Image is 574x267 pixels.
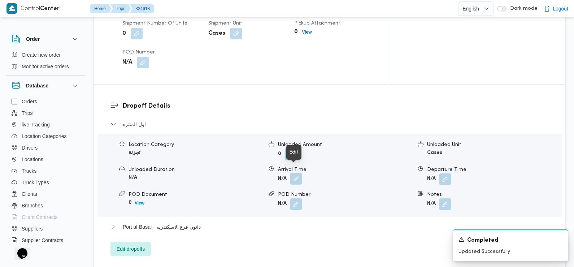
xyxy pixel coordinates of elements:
[289,148,299,157] div: Edit
[427,191,561,198] div: Notes
[123,120,146,129] span: اول المنتزه
[130,4,154,13] button: 334618
[427,176,436,181] b: N/A
[122,21,187,26] span: Shipment Number of Units
[9,107,82,119] button: Trips
[208,29,225,38] b: Cases
[9,142,82,154] button: Drivers
[110,4,131,13] button: Trips
[97,134,562,217] div: اول المنتزه
[40,6,60,12] b: Center
[22,224,43,233] span: Suppliers
[26,81,48,90] h3: Database
[6,96,85,252] div: Database
[129,175,137,180] b: N/A
[553,4,568,13] span: Logout
[9,96,82,107] button: Orders
[9,177,82,188] button: Truck Types
[122,101,549,111] h3: Dropoff Details
[278,201,287,206] b: N/A
[123,223,201,231] span: Port al-Basal - دانون فرع الاسكندريه
[9,211,82,223] button: Client Contracts
[22,213,58,221] span: Client Contracts
[129,200,132,205] b: 0
[22,155,43,164] span: Locations
[458,248,562,255] p: Updated Successfully
[427,166,561,173] div: Departure Time
[22,190,37,198] span: Clients
[9,200,82,211] button: Branches
[22,97,37,106] span: Orders
[9,165,82,177] button: Trucks
[9,61,82,72] button: Monitor active orders
[427,150,442,155] b: Cases
[427,141,561,148] div: Unloaded Unit
[22,132,67,141] span: Location Categories
[294,21,340,26] span: Pickup Attachment
[9,130,82,142] button: Location Categories
[208,21,242,26] span: Shipment Unit
[22,236,63,245] span: Supplier Contracts
[507,6,538,12] span: Dark mode
[26,35,40,43] h3: Order
[22,178,49,187] span: Truck Types
[12,35,79,43] button: Order
[427,201,436,206] b: N/A
[22,51,61,59] span: Create new order
[129,166,263,173] div: Unloaded Duration
[132,199,147,207] button: View
[299,28,315,36] button: View
[22,201,43,210] span: Branches
[22,167,36,175] span: Trucks
[9,246,82,258] button: Devices
[9,119,82,130] button: live Tracking
[117,245,145,253] span: Edit dropoffs
[110,120,549,129] button: اول المنتزه
[122,29,126,38] b: 0
[90,4,112,13] button: Home
[129,141,263,148] div: Location Category
[9,234,82,246] button: Supplier Contracts
[278,166,412,173] div: Arrival Time
[294,28,298,36] b: 0
[9,188,82,200] button: Clients
[22,120,50,129] span: live Tracking
[129,150,140,155] b: تجزئة
[278,176,287,181] b: N/A
[22,247,40,256] span: Devices
[22,109,33,117] span: Trips
[6,3,17,14] img: X8yXhbKr1z7QwAAAABJRU5ErkJggg==
[458,236,562,245] div: Notification
[467,236,498,245] span: Completed
[541,1,571,16] button: Logout
[122,50,155,55] span: POD Number
[278,191,412,198] div: POD Number
[135,201,144,206] b: View
[22,143,38,152] span: Drivers
[22,62,69,71] span: Monitor active orders
[12,81,79,90] button: Database
[110,242,151,256] button: Edit dropoffs
[278,151,281,156] b: 0
[9,49,82,61] button: Create new order
[302,30,312,35] b: View
[278,141,412,148] div: Unloaded Amount
[129,191,263,198] div: POD Document
[122,58,132,67] b: N/A
[6,49,85,75] div: Order
[9,223,82,234] button: Suppliers
[110,223,549,231] button: Port al-Basal - دانون فرع الاسكندريه
[7,238,30,260] iframe: chat widget
[9,154,82,165] button: Locations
